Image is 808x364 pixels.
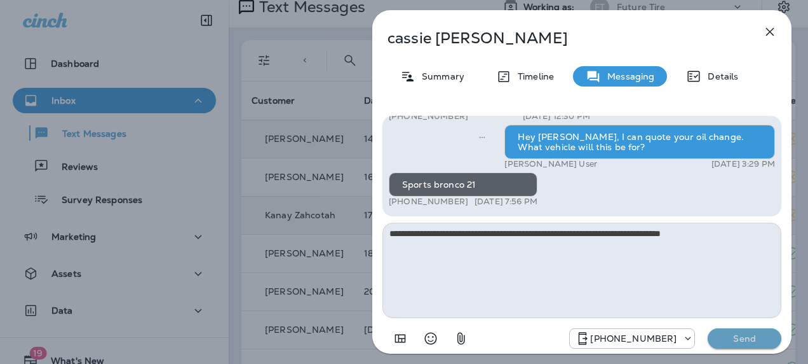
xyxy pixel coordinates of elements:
[523,111,590,122] p: [DATE] 12:30 PM
[389,172,537,197] div: Sports bronco 21
[479,130,485,142] span: Sent
[387,29,734,47] p: cassie [PERSON_NAME]
[389,111,468,122] p: [PHONE_NUMBER]
[415,71,464,81] p: Summary
[701,71,738,81] p: Details
[708,328,781,349] button: Send
[711,159,775,169] p: [DATE] 3:29 PM
[504,125,775,159] div: Hey [PERSON_NAME], I can quote your oil change. What vehicle will this be for?
[504,159,597,169] p: [PERSON_NAME] User
[475,197,537,207] p: [DATE] 7:56 PM
[387,326,413,351] button: Add in a premade template
[418,326,443,351] button: Select an emoji
[718,333,771,344] p: Send
[511,71,554,81] p: Timeline
[389,197,468,207] p: [PHONE_NUMBER]
[590,333,677,344] p: [PHONE_NUMBER]
[601,71,654,81] p: Messaging
[570,331,694,346] div: +1 (928) 232-1970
